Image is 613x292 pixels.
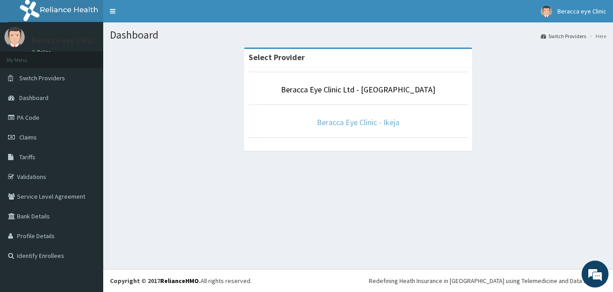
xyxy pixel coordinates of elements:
a: Beracca Eye Clinic Ltd - [GEOGRAPHIC_DATA] [281,84,435,95]
a: Online [31,49,53,55]
span: Dashboard [19,94,48,102]
span: Claims [19,133,37,141]
img: User Image [541,6,552,17]
footer: All rights reserved. [103,269,613,292]
strong: Select Provider [249,52,305,62]
li: Here [587,32,606,40]
span: Tariffs [19,153,35,161]
a: Beracca Eye Clinic - Ikeja [317,117,399,127]
span: Beracca eye Clinic [557,7,606,15]
img: User Image [4,27,25,47]
a: Switch Providers [541,32,586,40]
span: Switch Providers [19,74,65,82]
div: Redefining Heath Insurance in [GEOGRAPHIC_DATA] using Telemedicine and Data Science! [369,276,606,285]
a: RelianceHMO [160,277,199,285]
h1: Dashboard [110,29,606,41]
strong: Copyright © 2017 . [110,277,201,285]
p: Beracca eye Clinic [31,36,95,44]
